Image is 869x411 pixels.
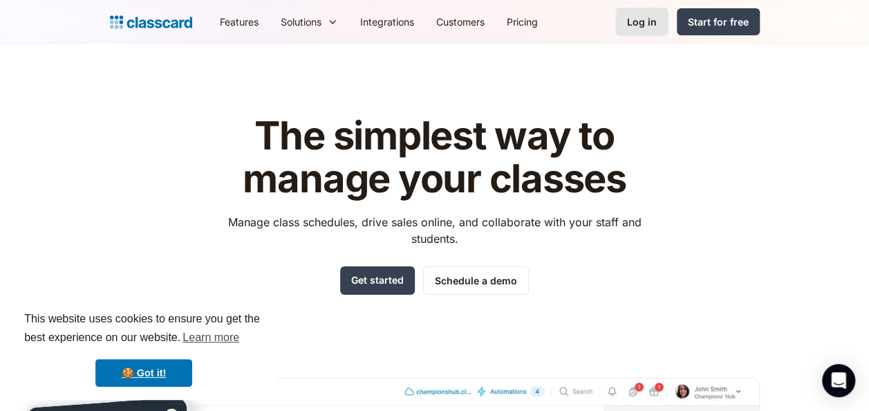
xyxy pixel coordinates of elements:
[95,359,192,387] a: dismiss cookie message
[688,15,749,29] div: Start for free
[281,15,321,29] div: Solutions
[215,214,654,247] p: Manage class schedules, drive sales online, and collaborate with your staff and students.
[24,311,263,348] span: This website uses cookies to ensure you get the best experience on our website.
[423,266,529,295] a: Schedule a demo
[425,6,496,37] a: Customers
[677,8,760,35] a: Start for free
[270,6,349,37] div: Solutions
[209,6,270,37] a: Features
[11,298,277,400] div: cookieconsent
[180,327,241,348] a: learn more about cookies
[340,266,415,295] a: Get started
[627,15,657,29] div: Log in
[615,8,669,36] a: Log in
[496,6,549,37] a: Pricing
[215,115,654,200] h1: The simplest way to manage your classes
[349,6,425,37] a: Integrations
[822,364,855,397] div: Open Intercom Messenger
[110,12,192,32] a: home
